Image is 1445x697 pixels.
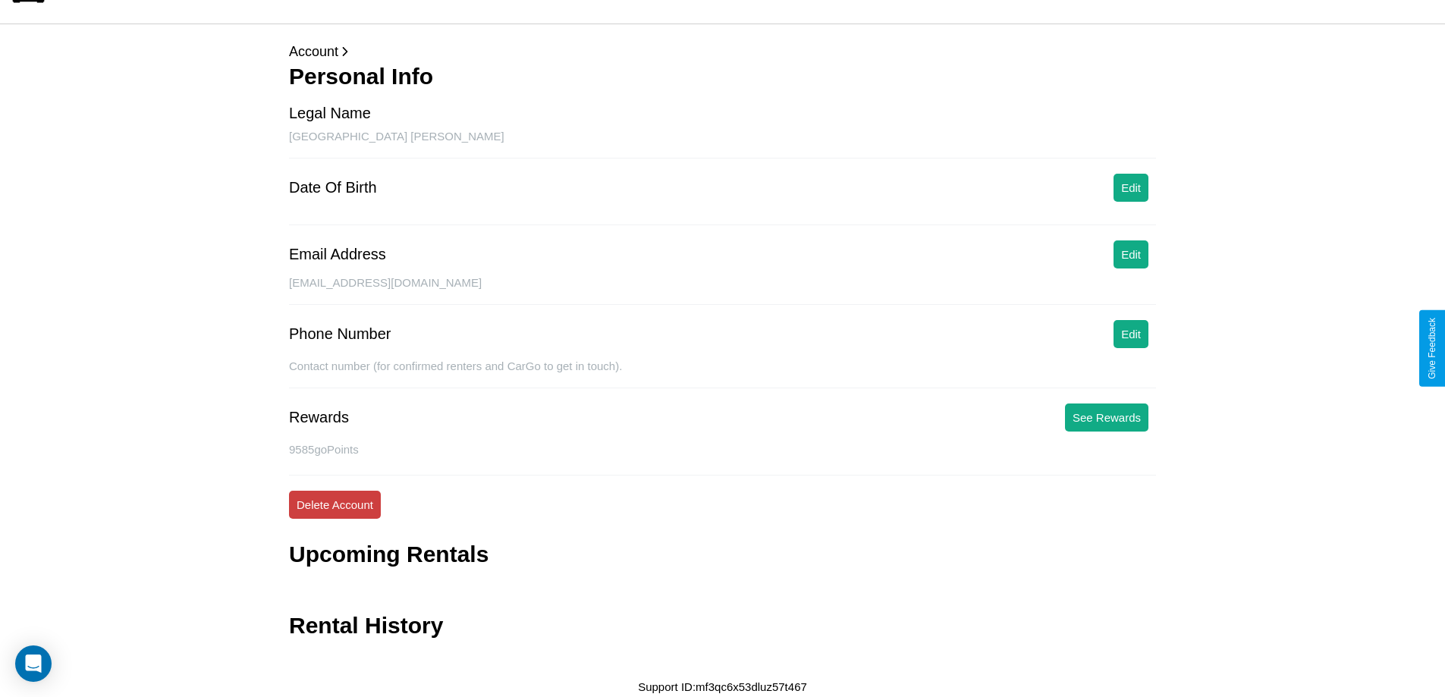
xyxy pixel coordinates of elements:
[1114,174,1148,202] button: Edit
[289,359,1156,388] div: Contact number (for confirmed renters and CarGo to get in touch).
[15,645,52,682] div: Open Intercom Messenger
[1114,320,1148,348] button: Edit
[1065,403,1148,432] button: See Rewards
[1114,240,1148,268] button: Edit
[289,542,488,567] h3: Upcoming Rentals
[289,179,377,196] div: Date Of Birth
[289,39,1156,64] p: Account
[289,130,1156,159] div: [GEOGRAPHIC_DATA] [PERSON_NAME]
[289,409,349,426] div: Rewards
[638,677,807,697] p: Support ID: mf3qc6x53dluz57t467
[289,439,1156,460] p: 9585 goPoints
[289,246,386,263] div: Email Address
[289,325,391,343] div: Phone Number
[289,491,381,519] button: Delete Account
[289,64,1156,89] h3: Personal Info
[289,105,371,122] div: Legal Name
[289,613,443,639] h3: Rental History
[289,276,1156,305] div: [EMAIL_ADDRESS][DOMAIN_NAME]
[1427,318,1437,379] div: Give Feedback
